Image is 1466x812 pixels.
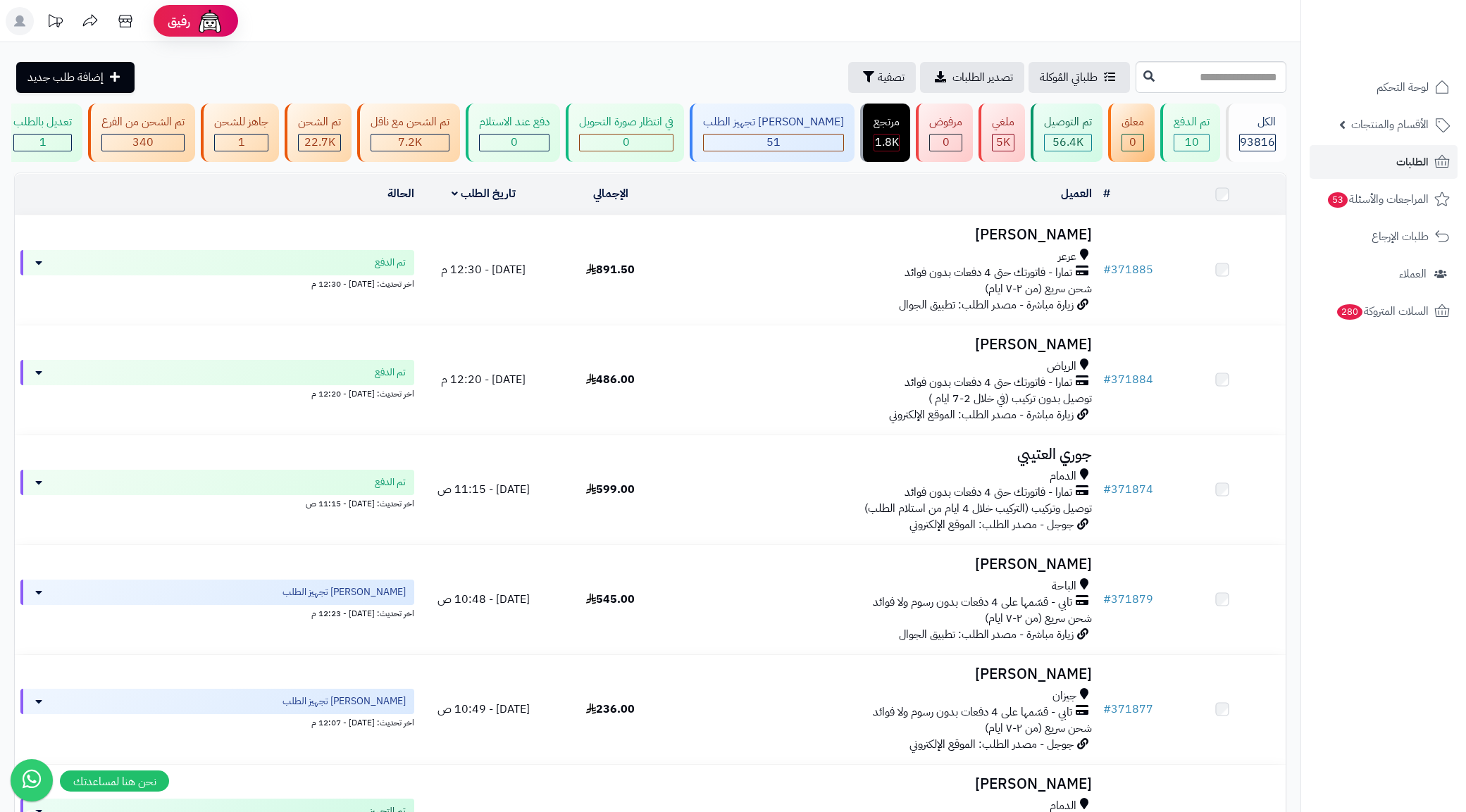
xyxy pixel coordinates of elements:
[909,516,1074,533] span: جوجل - مصدر الطلب: الموقع الإلكتروني
[623,134,630,151] span: 0
[580,135,673,151] div: 0
[680,556,1092,573] h3: [PERSON_NAME]
[1061,185,1092,202] a: العميل
[878,69,905,86] span: تصفية
[27,69,104,86] span: إضافة طلب جديد
[371,135,449,151] div: 7223
[680,337,1092,353] h3: [PERSON_NAME]
[20,495,414,510] div: اخر تحديث: [DATE] - 11:15 ص
[1103,591,1153,608] a: #371879
[39,134,46,151] span: 1
[848,62,916,93] button: تصفية
[102,135,184,151] div: 340
[214,114,268,130] div: جاهز للشحن
[13,114,72,130] div: تعديل بالطلب
[1336,301,1429,321] span: السلات المتروكة
[511,134,518,151] span: 0
[1129,134,1136,151] span: 0
[282,104,354,162] a: تم الشحن 22.7K
[14,135,71,151] div: 1
[1045,135,1091,151] div: 56369
[1185,134,1199,151] span: 10
[101,114,185,130] div: تم الشحن من الفرع
[680,227,1092,243] h3: [PERSON_NAME]
[282,585,406,599] span: [PERSON_NAME] تجهيز الطلب
[579,114,673,130] div: في انتظار صورة التحويل
[905,485,1072,501] span: تمارا - فاتورتك حتى 4 دفعات بدون فوائد
[1223,104,1289,162] a: الكل93816
[873,594,1072,611] span: تابي - قسّمها على 4 دفعات بدون رسوم ولا فوائد
[857,104,913,162] a: مرتجع 1.8K
[703,114,844,130] div: [PERSON_NAME] تجهيز الطلب
[215,135,268,151] div: 1
[1103,371,1153,388] a: #371884
[1103,701,1153,718] a: #371877
[20,605,414,620] div: اخر تحديث: [DATE] - 12:23 م
[1040,69,1098,86] span: طلباتي المُوكلة
[1310,145,1458,179] a: الطلبات
[1105,104,1157,162] a: معلق 0
[985,280,1092,297] span: شحن سريع (من ٢-٧ ايام)
[864,500,1092,517] span: توصيل وتركيب (التركيب خلال 4 ايام من استلام الطلب)
[1328,192,1348,208] span: 53
[1058,249,1076,265] span: عرعر
[930,135,962,151] div: 0
[282,694,406,708] span: [PERSON_NAME] تجهيز الطلب
[976,104,1028,162] a: ملغي 5K
[20,385,414,400] div: اخر تحديث: [DATE] - 12:20 م
[437,591,530,608] span: [DATE] - 10:48 ص
[586,261,635,278] span: 891.50
[198,104,282,162] a: جاهز للشحن 1
[680,446,1092,463] h3: جوري العتيبي
[889,406,1074,423] span: زيارة مباشرة - مصدر الطلب: الموقع الإلكتروني
[196,7,224,35] img: ai-face.png
[874,135,899,151] div: 1798
[16,62,135,93] a: إضافة طلب جديد
[996,134,1010,151] span: 5K
[1310,294,1458,328] a: السلات المتروكة280
[913,104,976,162] a: مرفوض 0
[132,134,154,151] span: 340
[298,114,341,130] div: تم الشحن
[437,481,530,498] span: [DATE] - 11:15 ص
[85,104,198,162] a: تم الشحن من الفرع 340
[480,135,549,151] div: 0
[1103,591,1111,608] span: #
[1327,189,1429,209] span: المراجعات والأسئلة
[387,185,414,202] a: الحالة
[1377,77,1429,97] span: لوحة التحكم
[375,256,406,270] span: تم الدفع
[952,69,1013,86] span: تصدير الطلبات
[943,134,950,151] span: 0
[1103,261,1111,278] span: #
[993,135,1014,151] div: 4950
[929,114,962,130] div: مرفوض
[899,626,1074,643] span: زيارة مباشرة - مصدر الطلب: تطبيق الجوال
[1103,261,1153,278] a: #371885
[1050,468,1076,485] span: الدمام
[1103,481,1153,498] a: #371874
[479,114,549,130] div: دفع عند الاستلام
[1396,152,1429,172] span: الطلبات
[304,134,335,151] span: 22.7K
[586,371,635,388] span: 486.00
[1044,114,1092,130] div: تم التوصيل
[375,475,406,489] span: تم الدفع
[1052,688,1076,704] span: جيزان
[1122,114,1144,130] div: معلق
[928,390,1092,407] span: توصيل بدون تركيب (في خلال 2-7 ايام )
[1157,104,1223,162] a: تم الدفع 10
[687,104,857,162] a: [PERSON_NAME] تجهيز الطلب 51
[586,591,635,608] span: 545.00
[1310,70,1458,104] a: لوحة التحكم
[375,366,406,380] span: تم الدفع
[1122,135,1143,151] div: 0
[1103,371,1111,388] span: #
[168,13,190,30] span: رفيق
[680,666,1092,682] h3: [PERSON_NAME]
[905,375,1072,391] span: تمارا - فاتورتك حتى 4 دفعات بدون فوائد
[1028,104,1105,162] a: تم التوصيل 56.4K
[985,720,1092,737] span: شحن سريع (من ٢-٧ ايام)
[1029,62,1130,93] a: طلباتي المُوكلة
[586,701,635,718] span: 236.00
